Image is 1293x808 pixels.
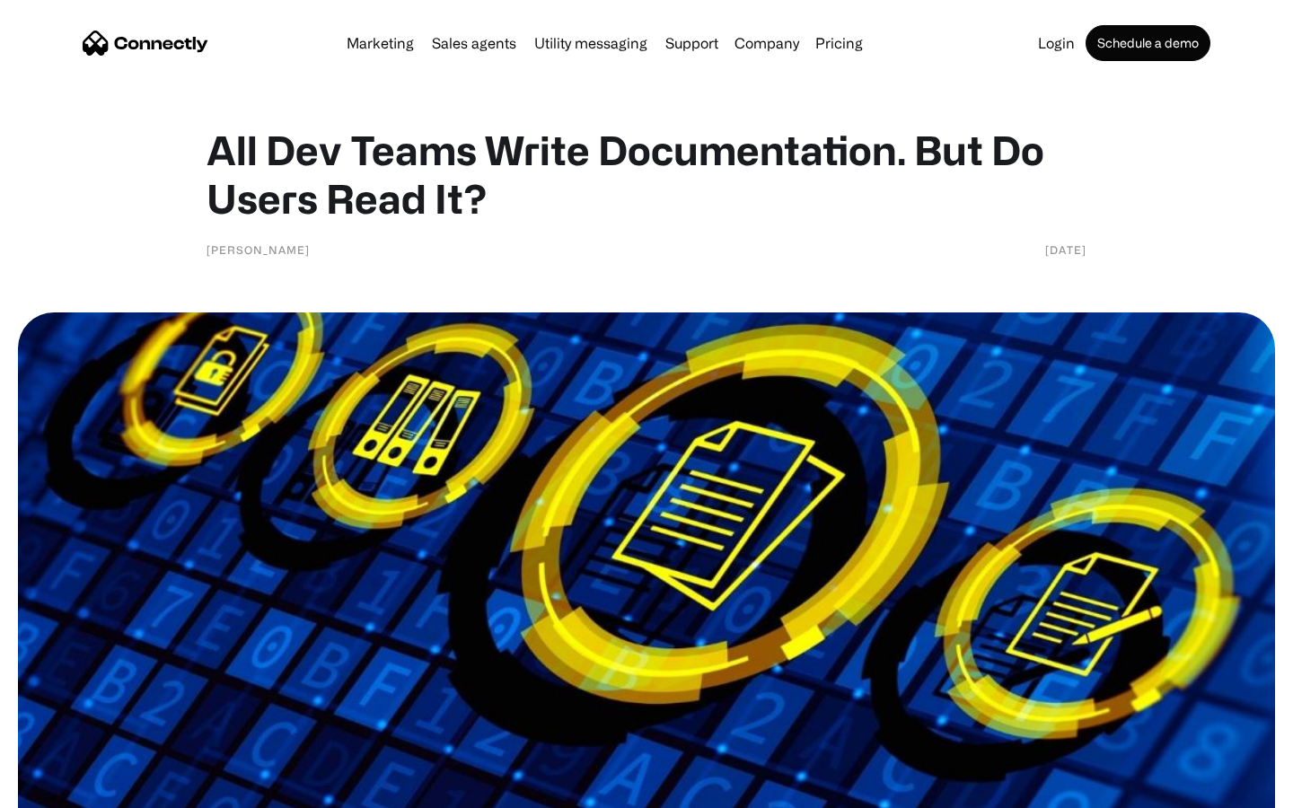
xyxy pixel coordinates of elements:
[658,36,726,50] a: Support
[207,126,1086,223] h1: All Dev Teams Write Documentation. But Do Users Read It?
[808,36,870,50] a: Pricing
[1045,241,1086,259] div: [DATE]
[339,36,421,50] a: Marketing
[36,777,108,802] ul: Language list
[207,241,310,259] div: [PERSON_NAME]
[734,31,799,56] div: Company
[527,36,655,50] a: Utility messaging
[1086,25,1210,61] a: Schedule a demo
[1031,36,1082,50] a: Login
[425,36,523,50] a: Sales agents
[18,777,108,802] aside: Language selected: English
